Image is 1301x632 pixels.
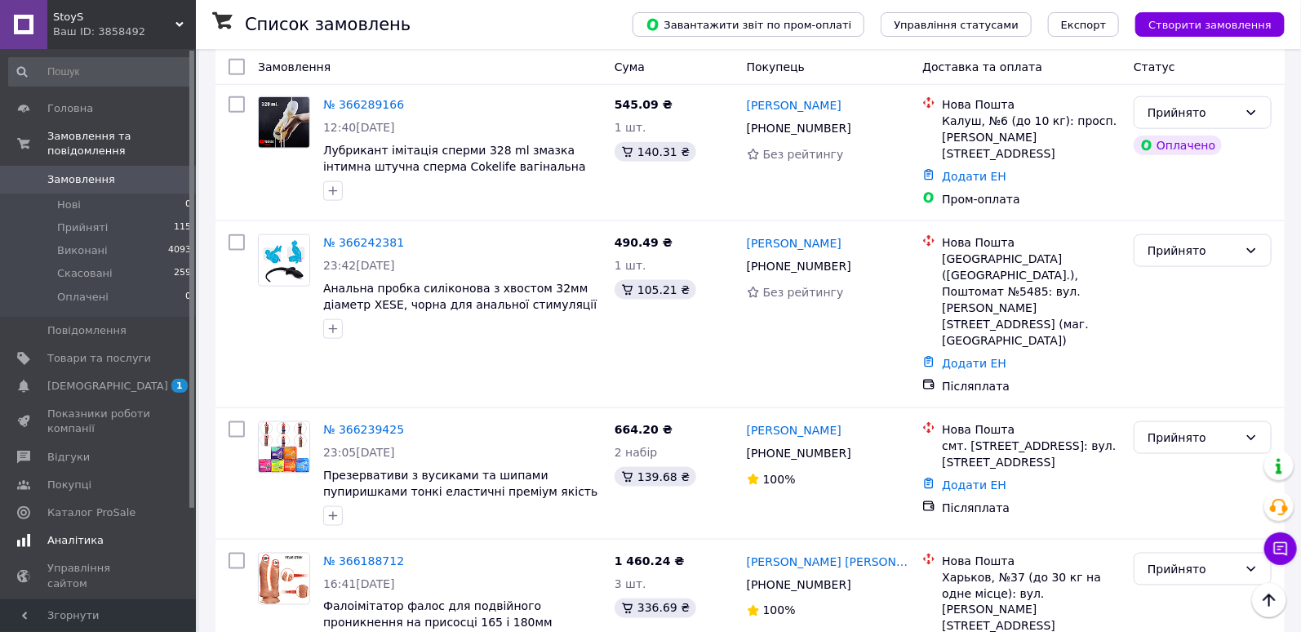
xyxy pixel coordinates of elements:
[1148,242,1238,260] div: Прийнято
[747,422,841,438] a: [PERSON_NAME]
[881,12,1032,37] button: Управління статусами
[615,142,696,162] div: 140.31 ₴
[323,282,597,327] a: Анальна пробка силіконова з хвостом 32мм діаметр XESE, чорна для анальної стимуляції фістингу
[942,96,1121,113] div: Нова Пошта
[174,266,191,281] span: 259
[1148,560,1238,578] div: Прийнято
[259,422,309,473] img: Фото товару
[942,478,1006,492] a: Додати ЕН
[942,170,1006,183] a: Додати ЕН
[1264,532,1297,565] button: Чат з покупцем
[57,290,109,305] span: Оплачені
[47,450,90,465] span: Відгуки
[646,17,851,32] span: Завантажити звіт по пром-оплаті
[942,113,1121,162] div: Калуш, №6 (до 10 кг): просп. [PERSON_NAME][STREET_ADDRESS]
[942,234,1121,251] div: Нова Пошта
[615,577,646,590] span: 3 шт.
[47,101,93,116] span: Головна
[1119,17,1285,30] a: Створити замовлення
[171,379,188,393] span: 1
[942,500,1121,516] div: Післяплата
[323,469,597,514] a: Презервативи з вусиками та шипами пупиришками тонкі еластичні преміум якість Recare
[47,379,168,394] span: [DEMOGRAPHIC_DATA]
[942,357,1006,370] a: Додати ЕН
[763,148,844,161] span: Без рейтингу
[323,236,404,249] a: № 366242381
[47,129,196,158] span: Замовлення та повідомлення
[1148,104,1238,122] div: Прийнято
[615,446,658,459] span: 2 набір
[323,144,586,189] a: Лубрикант імітація сперми 328 ml змазка інтимна штучна сперма Cokelife вагінальна анальна
[258,421,310,474] a: Фото товару
[763,286,844,299] span: Без рейтингу
[1148,429,1238,447] div: Прийнято
[185,290,191,305] span: 0
[47,505,135,520] span: Каталог ProSale
[259,97,309,148] img: Фото товару
[744,255,855,278] div: [PHONE_NUMBER]
[168,243,191,258] span: 4093
[53,10,175,24] span: StoyS
[615,98,673,111] span: 545.09 ₴
[174,220,191,235] span: 115
[942,553,1121,569] div: Нова Пошта
[47,407,151,436] span: Показники роботи компанії
[323,423,404,436] a: № 366239425
[747,554,910,570] a: [PERSON_NAME] [PERSON_NAME]
[245,15,411,34] h1: Список замовлень
[744,442,855,465] div: [PHONE_NUMBER]
[942,421,1121,438] div: Нова Пошта
[1061,19,1107,31] span: Експорт
[633,12,864,37] button: Завантажити звіт по пром-оплаті
[615,423,673,436] span: 664.20 ₴
[615,467,696,487] div: 139.68 ₴
[763,473,796,486] span: 100%
[747,97,841,113] a: [PERSON_NAME]
[744,117,855,140] div: [PHONE_NUMBER]
[747,60,805,73] span: Покупець
[942,191,1121,207] div: Пром-оплата
[615,236,673,249] span: 490.49 ₴
[323,554,404,567] a: № 366188712
[47,561,151,590] span: Управління сайтом
[57,266,113,281] span: Скасовані
[8,57,193,87] input: Пошук
[1135,12,1285,37] button: Створити замовлення
[744,573,855,596] div: [PHONE_NUMBER]
[942,251,1121,349] div: [GEOGRAPHIC_DATA] ([GEOGRAPHIC_DATA].), Поштомат №5485: вул. [PERSON_NAME][STREET_ADDRESS] (маг. ...
[57,198,81,212] span: Нові
[323,446,395,459] span: 23:05[DATE]
[942,438,1121,470] div: смт. [STREET_ADDRESS]: вул. [STREET_ADDRESS]
[323,98,404,111] a: № 366289166
[1134,136,1222,155] div: Оплачено
[615,121,646,134] span: 1 шт.
[615,60,645,73] span: Cума
[323,577,395,590] span: 16:41[DATE]
[47,323,127,338] span: Повідомлення
[894,19,1019,31] span: Управління статусами
[258,234,310,287] a: Фото товару
[53,24,196,39] div: Ваш ID: 3858492
[47,478,91,492] span: Покупці
[47,172,115,187] span: Замовлення
[922,60,1042,73] span: Доставка та оплата
[259,554,309,604] img: Фото товару
[615,280,696,300] div: 105.21 ₴
[615,554,685,567] span: 1 460.24 ₴
[258,96,310,149] a: Фото товару
[615,259,646,272] span: 1 шт.
[747,235,841,251] a: [PERSON_NAME]
[185,198,191,212] span: 0
[323,259,395,272] span: 23:42[DATE]
[942,378,1121,394] div: Післяплата
[258,60,331,73] span: Замовлення
[259,235,309,286] img: Фото товару
[1148,19,1272,31] span: Створити замовлення
[323,121,395,134] span: 12:40[DATE]
[1252,583,1286,617] button: Наверх
[1134,60,1175,73] span: Статус
[57,220,108,235] span: Прийняті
